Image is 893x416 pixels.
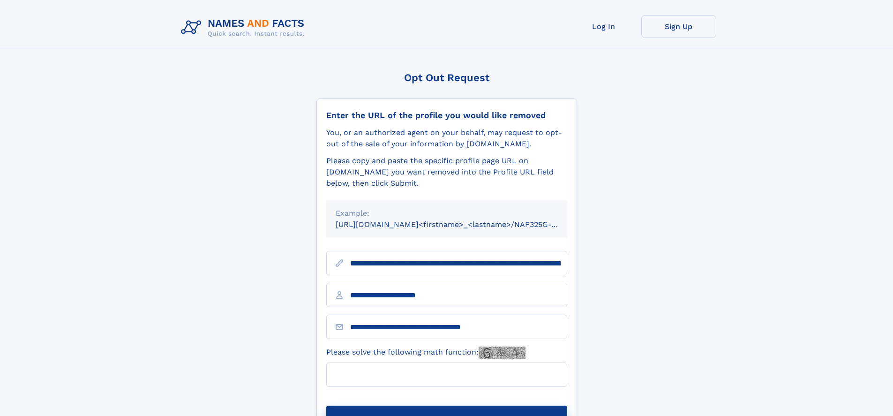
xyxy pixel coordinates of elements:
label: Please solve the following math function: [326,347,525,359]
img: Logo Names and Facts [177,15,312,40]
div: Example: [336,208,558,219]
div: Please copy and paste the specific profile page URL on [DOMAIN_NAME] you want removed into the Pr... [326,155,567,189]
div: You, or an authorized agent on your behalf, may request to opt-out of the sale of your informatio... [326,127,567,150]
div: Opt Out Request [316,72,577,83]
div: Enter the URL of the profile you would like removed [326,110,567,121]
a: Sign Up [641,15,716,38]
a: Log In [566,15,641,38]
small: [URL][DOMAIN_NAME]<firstname>_<lastname>/NAF325G-xxxxxxxx [336,220,585,229]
